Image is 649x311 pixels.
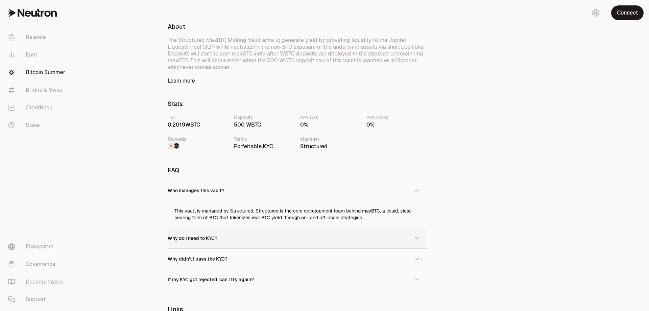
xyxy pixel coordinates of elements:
[300,114,361,121] div: APY (7D)
[300,142,361,151] div: Structured
[366,114,427,121] div: APY (30D)
[3,99,73,116] a: Orderbook
[168,77,427,84] a: Learn more
[3,256,73,273] a: Governance
[168,249,427,269] button: Why didn't I pass the KYC?
[3,291,73,308] a: Support
[300,121,361,129] div: 0%
[234,143,273,150] span: ,
[168,37,427,71] p: The Structured MaxBTC Minting Vault aims to generate yield by providing liquidity to the Jupiter ...
[168,114,229,121] div: TVL
[174,143,179,149] img: Structured Points
[168,23,427,30] h3: About
[300,136,361,142] div: Manager
[168,269,427,290] button: If my KYC got rejected, can I try again?
[263,142,273,151] button: KYC
[366,121,427,129] div: 0%
[3,81,73,99] a: Bridge & Swap
[234,142,262,151] button: Forfeitable
[168,136,229,142] div: Rewards
[3,116,73,134] a: Stake
[168,201,427,228] div: This vault is managed by Structured. Structured is the core development team behind maxBTC, a liq...
[3,28,73,46] a: Balance
[611,5,644,20] button: Connect
[234,136,295,142] div: Terms
[168,143,174,149] img: NTRN
[168,276,254,283] span: If my KYC got rejected, can I try again?
[3,46,73,64] a: Earn
[168,180,427,201] button: Who manages this vault?
[168,235,217,241] span: Why do I need to KYC?
[168,256,227,262] span: Why didn't I pass the KYC?
[234,121,295,129] div: 500 WBTC
[3,64,73,81] a: Bitcoin Summer
[168,101,427,107] h3: Stats
[168,201,427,228] div: Who manages this vault?
[234,114,295,121] div: Capacity
[168,228,427,248] button: Why do I need to KYC?
[168,167,427,174] h3: FAQ
[3,238,73,256] a: Ecosystem
[168,187,224,194] span: Who manages this vault?
[3,273,73,291] a: Documentation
